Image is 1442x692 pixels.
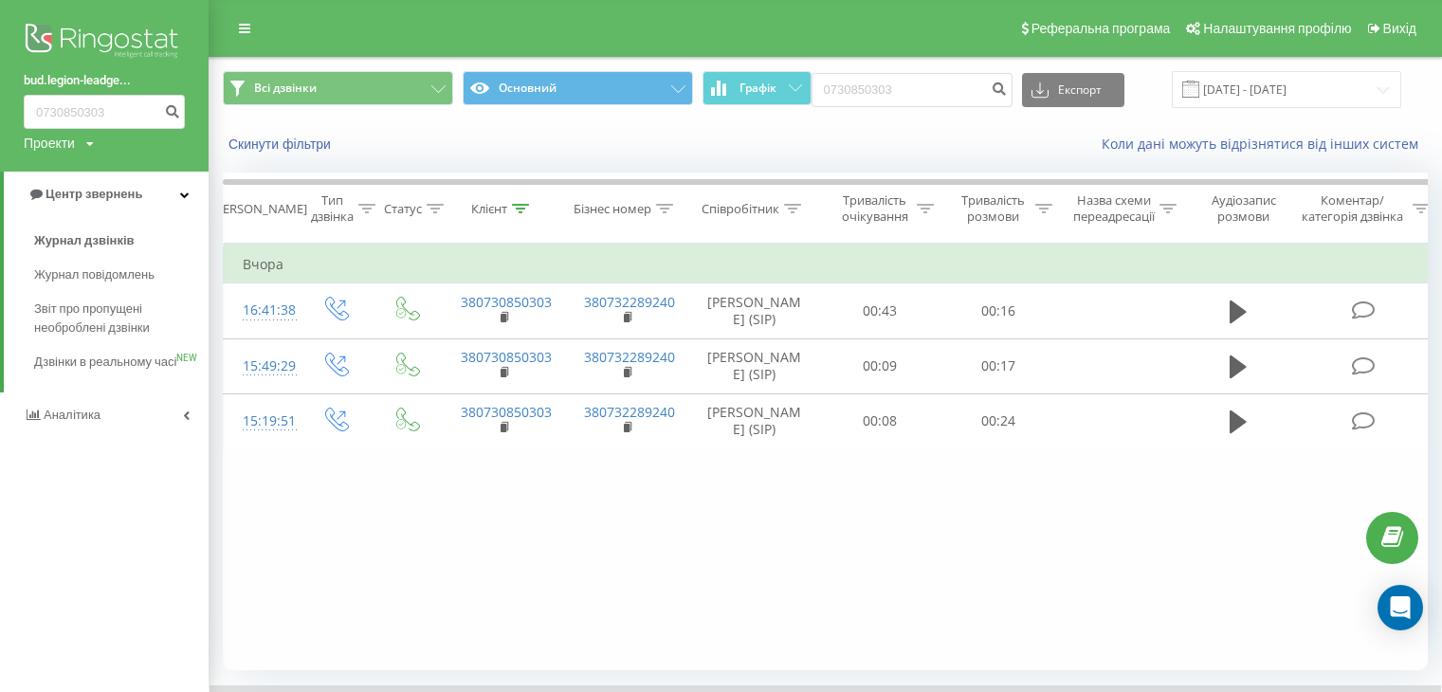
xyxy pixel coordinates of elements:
[224,246,1437,283] td: Вчора
[223,71,453,105] button: Всі дзвінки
[34,224,209,258] a: Журнал дзвінків
[688,393,821,448] td: [PERSON_NAME] (SIP)
[243,292,281,329] div: 16:41:38
[702,201,779,217] div: Співробітник
[34,265,155,284] span: Журнал повідомлень
[1031,21,1171,36] span: Реферальна програма
[34,300,199,337] span: Звіт про пропущені необроблені дзвінки
[223,136,340,153] button: Скинути фільтри
[821,338,940,393] td: 00:09
[940,393,1058,448] td: 00:24
[311,192,354,225] div: Тип дзвінка
[24,19,185,66] img: Ringostat logo
[703,71,812,105] button: Графік
[46,187,142,201] span: Центр звернень
[1203,21,1351,36] span: Налаштування профілю
[243,348,281,385] div: 15:49:29
[1297,192,1408,225] div: Коментар/категорія дзвінка
[1022,73,1124,107] button: Експорт
[34,353,176,372] span: Дзвінки в реальному часі
[584,293,675,311] a: 380732289240
[1073,192,1155,225] div: Назва схеми переадресації
[211,201,307,217] div: [PERSON_NAME]
[1197,192,1289,225] div: Аудіозапис розмови
[1383,21,1416,36] span: Вихід
[812,73,1013,107] input: Пошук за номером
[1102,135,1428,153] a: Коли дані можуть відрізнятися вiд інших систем
[739,82,776,95] span: Графік
[463,71,693,105] button: Основний
[1378,585,1423,630] div: Open Intercom Messenger
[821,393,940,448] td: 00:08
[384,201,422,217] div: Статус
[254,81,317,96] span: Всі дзвінки
[837,192,912,225] div: Тривалість очікування
[471,201,507,217] div: Клієнт
[688,283,821,338] td: [PERSON_NAME] (SIP)
[461,403,552,421] a: 380730850303
[24,95,185,129] input: Пошук за номером
[243,403,281,440] div: 15:19:51
[461,293,552,311] a: 380730850303
[584,348,675,366] a: 380732289240
[4,172,209,217] a: Центр звернень
[461,348,552,366] a: 380730850303
[584,403,675,421] a: 380732289240
[574,201,651,217] div: Бізнес номер
[34,345,209,379] a: Дзвінки в реальному часіNEW
[34,258,209,292] a: Журнал повідомлень
[24,134,75,153] div: Проекти
[34,231,135,250] span: Журнал дзвінків
[34,292,209,345] a: Звіт про пропущені необроблені дзвінки
[24,71,185,90] a: bud.legion-leadge...
[688,338,821,393] td: [PERSON_NAME] (SIP)
[956,192,1031,225] div: Тривалість розмови
[44,408,100,422] span: Аналiтика
[940,283,1058,338] td: 00:16
[821,283,940,338] td: 00:43
[940,338,1058,393] td: 00:17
